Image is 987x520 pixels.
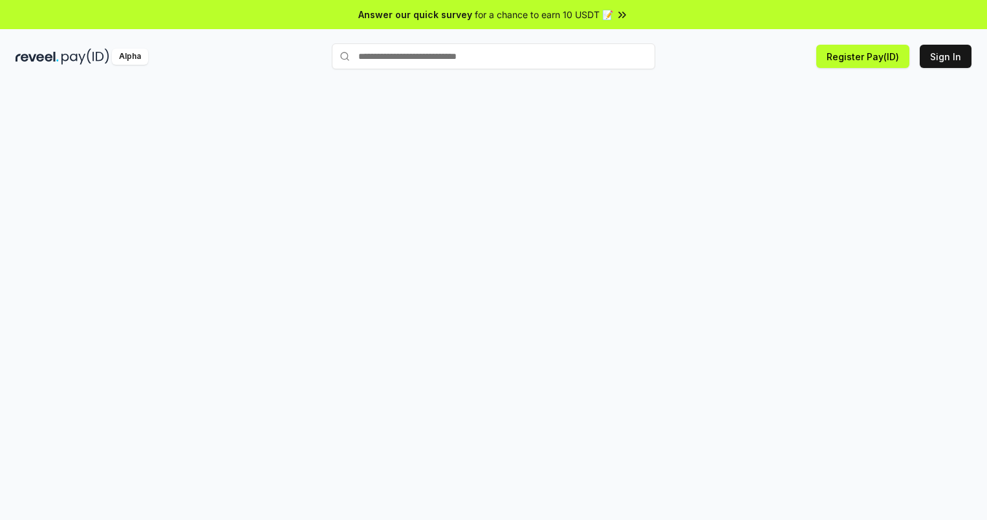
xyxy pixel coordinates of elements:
[61,49,109,65] img: pay_id
[816,45,909,68] button: Register Pay(ID)
[16,49,59,65] img: reveel_dark
[920,45,971,68] button: Sign In
[112,49,148,65] div: Alpha
[358,8,472,21] span: Answer our quick survey
[475,8,613,21] span: for a chance to earn 10 USDT 📝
